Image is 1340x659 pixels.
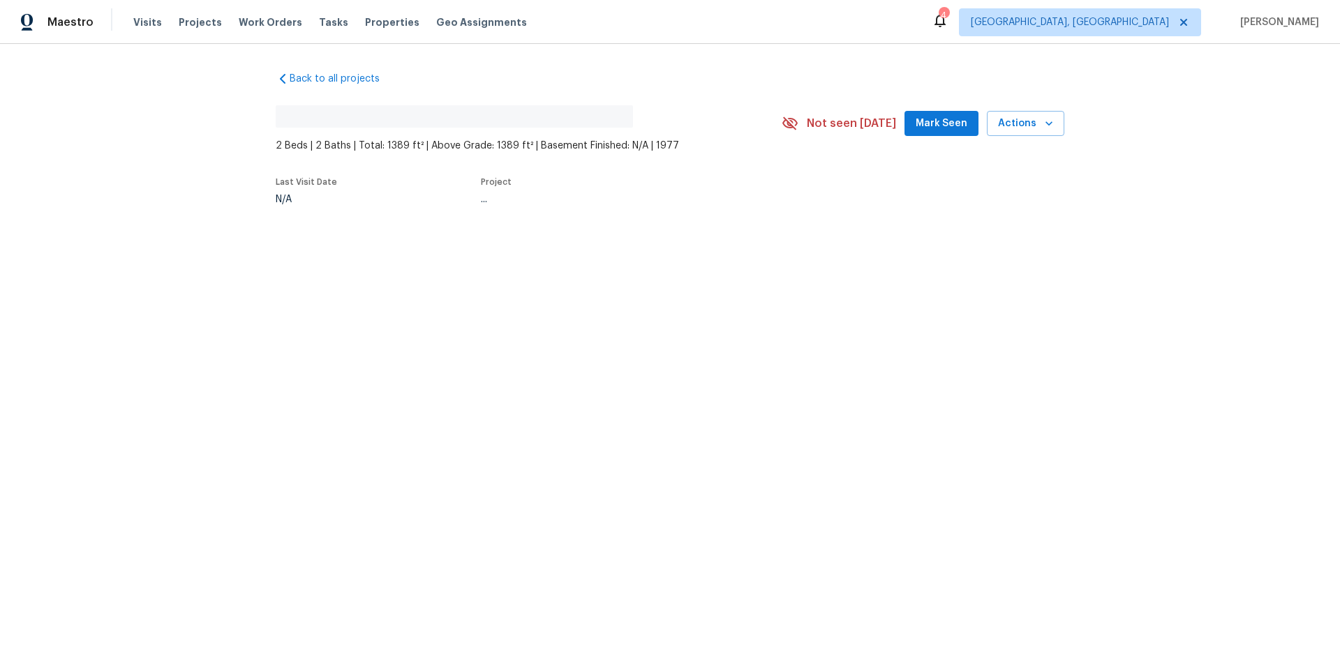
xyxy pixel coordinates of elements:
[276,72,410,86] a: Back to all projects
[276,139,782,153] span: 2 Beds | 2 Baths | Total: 1389 ft² | Above Grade: 1389 ft² | Basement Finished: N/A | 1977
[481,195,749,204] div: ...
[904,111,978,137] button: Mark Seen
[971,15,1169,29] span: [GEOGRAPHIC_DATA], [GEOGRAPHIC_DATA]
[998,115,1053,132] span: Actions
[276,178,337,186] span: Last Visit Date
[436,15,527,29] span: Geo Assignments
[239,15,302,29] span: Work Orders
[987,111,1064,137] button: Actions
[365,15,419,29] span: Properties
[481,178,512,186] span: Project
[916,115,967,132] span: Mark Seen
[807,116,896,130] span: Not seen [DATE]
[319,17,348,27] span: Tasks
[1235,15,1319,29] span: [PERSON_NAME]
[939,8,948,22] div: 4
[179,15,222,29] span: Projects
[133,15,162,29] span: Visits
[276,195,337,204] div: N/A
[47,15,94,29] span: Maestro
